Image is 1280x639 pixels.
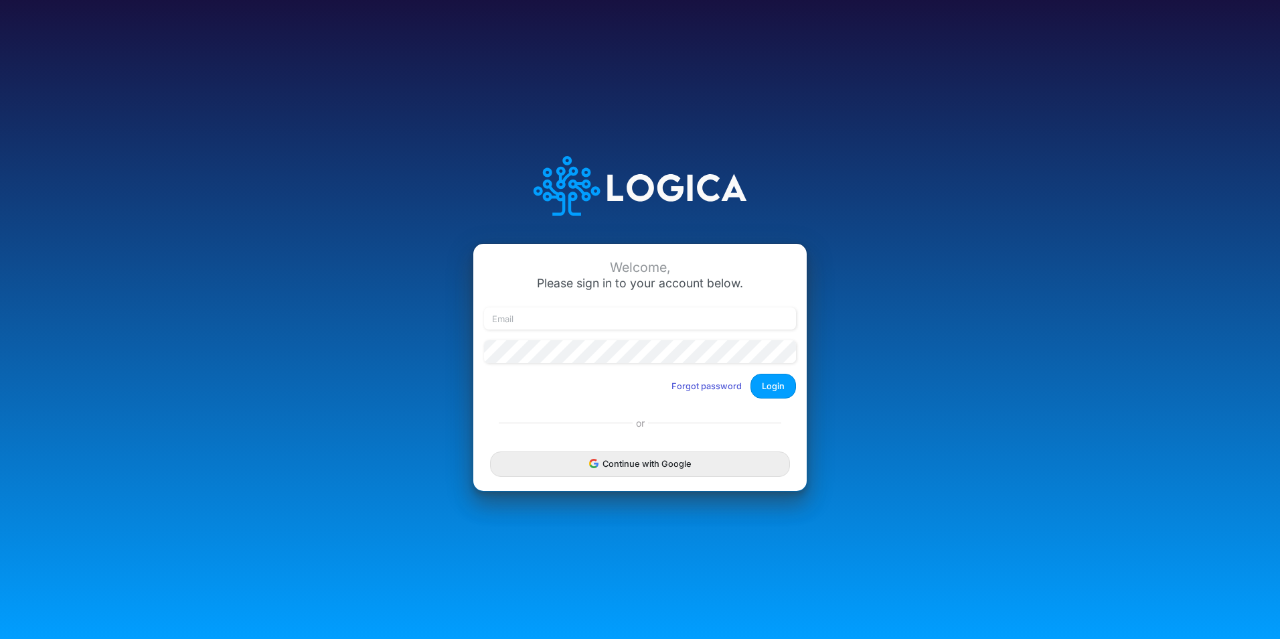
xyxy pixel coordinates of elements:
button: Continue with Google [490,451,790,476]
button: Forgot password [663,375,750,397]
div: Welcome, [484,260,796,275]
input: Email [484,307,796,330]
button: Login [750,374,796,399]
span: Please sign in to your account below. [537,276,743,290]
